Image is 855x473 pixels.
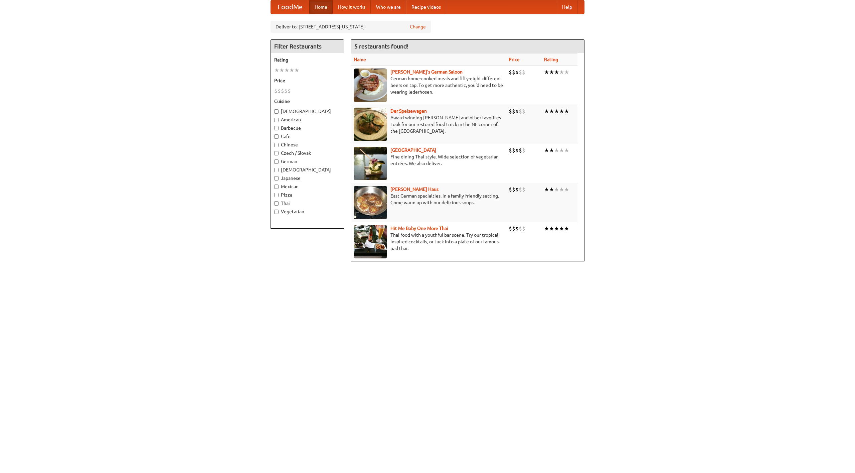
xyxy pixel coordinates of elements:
li: $ [509,186,512,193]
p: Award-winning [PERSON_NAME] and other favorites. Look for our restored food truck in the NE corne... [354,114,503,134]
li: ★ [549,108,554,115]
li: ★ [549,186,554,193]
li: $ [515,186,519,193]
li: $ [515,69,519,76]
a: [GEOGRAPHIC_DATA] [390,147,436,153]
li: $ [512,69,515,76]
label: Barbecue [274,125,340,131]
label: Japanese [274,175,340,182]
li: $ [278,87,281,95]
input: German [274,159,279,164]
a: Name [354,57,366,62]
input: Japanese [274,176,279,181]
input: Chinese [274,143,279,147]
a: Price [509,57,520,62]
li: $ [512,186,515,193]
a: Change [410,23,426,30]
li: ★ [564,147,569,154]
li: ★ [549,147,554,154]
li: ★ [544,225,549,232]
li: $ [522,147,525,154]
li: ★ [564,108,569,115]
li: ★ [544,108,549,115]
li: $ [522,69,525,76]
h5: Rating [274,56,340,63]
input: Cafe [274,134,279,139]
a: FoodMe [271,0,309,14]
label: Cafe [274,133,340,140]
li: $ [509,225,512,232]
p: Fine dining Thai-style. Wide selection of vegetarian entrées. We also deliver. [354,153,503,167]
label: Mexican [274,183,340,190]
li: $ [288,87,291,95]
li: ★ [554,225,559,232]
a: Rating [544,57,558,62]
li: $ [519,225,522,232]
li: $ [522,186,525,193]
a: [PERSON_NAME]'s German Saloon [390,69,463,75]
li: ★ [554,186,559,193]
li: ★ [544,147,549,154]
li: $ [522,225,525,232]
img: satay.jpg [354,147,387,180]
li: $ [519,108,522,115]
img: babythai.jpg [354,225,387,258]
li: $ [512,147,515,154]
li: $ [281,87,284,95]
input: [DEMOGRAPHIC_DATA] [274,109,279,114]
label: Chinese [274,141,340,148]
h4: Filter Restaurants [271,40,344,53]
li: ★ [554,108,559,115]
li: $ [509,69,512,76]
li: ★ [274,67,279,74]
li: ★ [294,67,299,74]
input: [DEMOGRAPHIC_DATA] [274,168,279,172]
input: Vegetarian [274,210,279,214]
li: $ [519,69,522,76]
p: East German specialties, in a family-friendly setting. Come warm up with our delicious soups. [354,193,503,206]
li: $ [519,147,522,154]
input: Pizza [274,193,279,197]
li: $ [509,108,512,115]
li: ★ [549,69,554,76]
li: ★ [544,69,549,76]
li: $ [274,87,278,95]
h5: Price [274,77,340,84]
img: esthers.jpg [354,69,387,102]
li: ★ [559,186,564,193]
li: $ [284,87,288,95]
li: $ [512,225,515,232]
img: speisewagen.jpg [354,108,387,141]
li: $ [522,108,525,115]
input: Mexican [274,185,279,189]
a: Hit Me Baby One More Thai [390,226,448,231]
input: Barbecue [274,126,279,130]
li: $ [509,147,512,154]
li: ★ [564,225,569,232]
p: German home-cooked meals and fifty-eight different beers on tap. To get more authentic, you'd nee... [354,75,503,95]
label: Thai [274,200,340,207]
li: ★ [289,67,294,74]
li: ★ [564,69,569,76]
li: ★ [554,69,559,76]
li: $ [519,186,522,193]
li: $ [515,108,519,115]
li: ★ [564,186,569,193]
li: ★ [554,147,559,154]
li: ★ [279,67,284,74]
h5: Cuisine [274,98,340,105]
div: Deliver to: [STREET_ADDRESS][US_STATE] [271,21,431,33]
li: ★ [544,186,549,193]
a: Who we are [371,0,406,14]
a: Der Speisewagen [390,108,427,114]
label: [DEMOGRAPHIC_DATA] [274,166,340,173]
p: Thai food with a youthful bar scene. Try our tropical inspired cocktails, or tuck into a plate of... [354,232,503,252]
a: Help [557,0,577,14]
label: German [274,158,340,165]
ng-pluralize: 5 restaurants found! [354,43,408,49]
label: Pizza [274,192,340,198]
li: $ [515,225,519,232]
